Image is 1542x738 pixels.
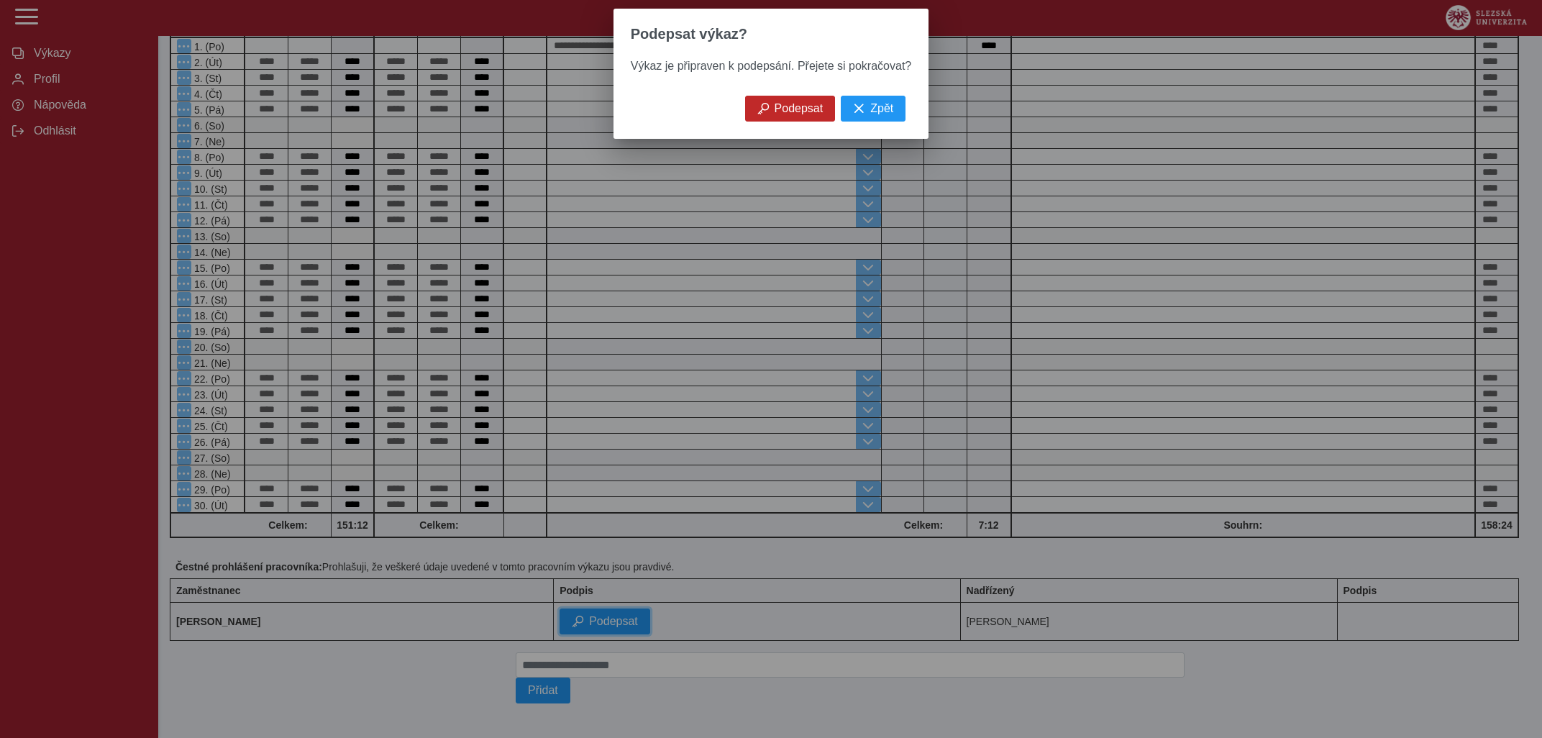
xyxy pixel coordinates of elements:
[870,102,893,115] span: Zpět
[745,96,836,122] button: Podepsat
[631,60,911,72] span: Výkaz je připraven k podepsání. Přejete si pokračovat?
[631,26,747,42] span: Podepsat výkaz?
[775,102,824,115] span: Podepsat
[841,96,905,122] button: Zpět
